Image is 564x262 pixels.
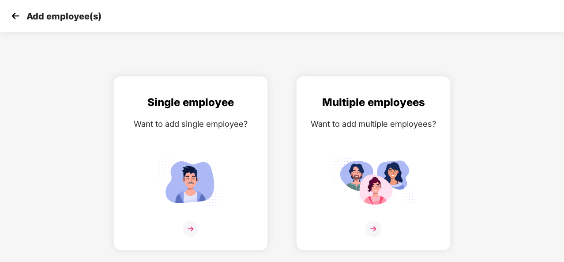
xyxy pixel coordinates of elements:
[151,154,230,209] img: svg+xml;base64,PHN2ZyB4bWxucz0iaHR0cDovL3d3dy53My5vcmcvMjAwMC9zdmciIGlkPSJTaW5nbGVfZW1wbG95ZWUiIH...
[26,11,102,22] p: Add employee(s)
[305,118,441,130] div: Want to add multiple employees?
[334,154,413,209] img: svg+xml;base64,PHN2ZyB4bWxucz0iaHR0cDovL3d3dy53My5vcmcvMjAwMC9zdmciIGlkPSJNdWx0aXBsZV9lbXBsb3llZS...
[365,221,381,237] img: svg+xml;base64,PHN2ZyB4bWxucz0iaHR0cDovL3d3dy53My5vcmcvMjAwMC9zdmciIHdpZHRoPSIzNiIgaGVpZ2h0PSIzNi...
[9,9,22,23] img: svg+xml;base64,PHN2ZyB4bWxucz0iaHR0cDovL3d3dy53My5vcmcvMjAwMC9zdmciIHdpZHRoPSIzMCIgaGVpZ2h0PSIzMC...
[305,94,441,111] div: Multiple employees
[123,118,259,130] div: Want to add single employee?
[183,221,199,237] img: svg+xml;base64,PHN2ZyB4bWxucz0iaHR0cDovL3d3dy53My5vcmcvMjAwMC9zdmciIHdpZHRoPSIzNiIgaGVpZ2h0PSIzNi...
[123,94,259,111] div: Single employee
